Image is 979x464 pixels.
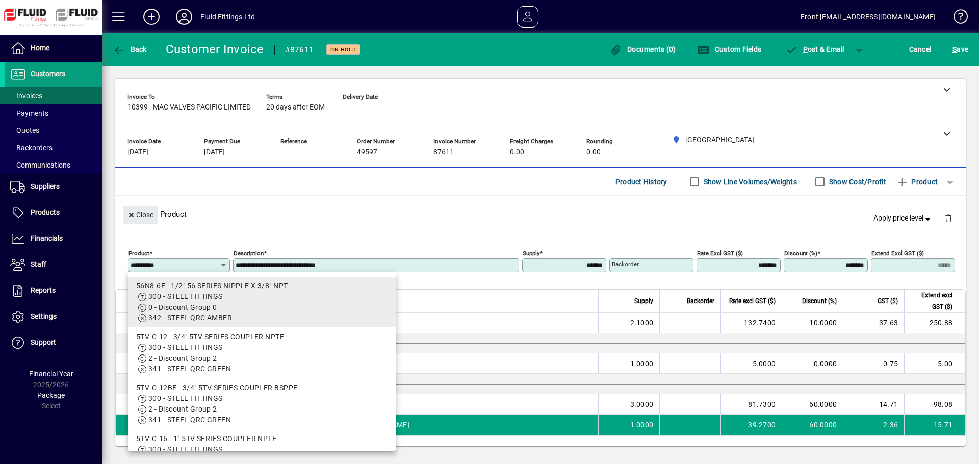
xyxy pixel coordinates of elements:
span: Extend excl GST ($) [911,290,952,312]
a: Backorders [5,139,102,156]
a: Quotes [5,122,102,139]
span: Backorders [10,144,53,152]
mat-option: 56N8-6F - 1/2" 56 SERIES NIPPLE X 3/8" NPT [128,277,396,327]
span: P [803,45,808,53]
td: 250.88 [904,313,965,333]
mat-label: Supply [523,250,539,257]
span: 300 - STEEL FITTINGS [148,292,223,301]
span: 2.1000 [630,318,654,328]
div: Product [115,196,966,233]
button: Custom Fields [694,40,764,59]
span: Product History [615,174,667,190]
span: 342 - STEEL QRC AMBER [148,314,232,322]
button: Add [135,8,168,26]
span: ave [952,41,968,58]
app-page-header-button: Close [120,210,160,219]
span: 10399 - MAC VALVES PACIFIC LIMITED [127,103,251,112]
span: Package [37,391,65,399]
div: #87611 [285,42,314,58]
a: Settings [5,304,102,330]
span: Home [31,44,49,52]
div: Customer Invoice [166,41,264,58]
span: Product [896,174,938,190]
button: Delete [936,206,961,230]
label: Show Cost/Profit [827,177,886,187]
span: S [952,45,957,53]
a: Products [5,200,102,226]
button: Documents (0) [607,40,679,59]
span: Financial Year [29,370,73,378]
span: 300 - STEEL FITTINGS [148,343,223,351]
span: - [280,148,282,156]
mat-label: Discount (%) [784,250,817,257]
a: Staff [5,252,102,278]
span: [DATE] [127,148,148,156]
a: Invoices [5,87,102,104]
td: 0.0000 [782,353,843,374]
span: 49597 [357,148,377,156]
mat-option: 5TV-C-12 - 3/4" 5TV SERIES COUPLER NPTF [128,327,396,378]
button: Save [950,40,971,59]
mat-option: 5TV-C-12BF - 3/4" 5TV SERIES COUPLER BSPPF [128,378,396,429]
div: 5TV-C-12BF - 3/4" 5TV SERIES COUPLER BSPPF [136,383,388,393]
span: Backorder [687,295,714,307]
a: Payments [5,104,102,122]
mat-label: Description [234,250,264,257]
a: Suppliers [5,174,102,200]
td: 14.71 [843,394,904,415]
button: Close [123,206,158,224]
span: [DATE] [204,148,225,156]
td: 60.0000 [782,415,843,435]
span: 2 - Discount Group 2 [148,405,217,413]
a: Financials [5,226,102,252]
div: 5TV-C-12 - 3/4" 5TV SERIES COUPLER NPTF [136,332,388,342]
div: Fluid Fittings Ltd [200,9,255,25]
td: 0.75 [843,353,904,374]
span: Settings [31,312,57,320]
td: 37.63 [843,313,904,333]
span: 20 days after EOM [266,103,325,112]
mat-label: Backorder [612,261,639,268]
span: On hold [330,46,356,53]
div: 5TV-C-16 - 1" 5TV SERIES COUPLER NPTF [136,433,388,444]
td: 2.36 [843,415,904,435]
a: Communications [5,156,102,174]
a: Knowledge Base [946,2,966,35]
span: Back [113,45,147,53]
div: 39.2700 [727,420,776,430]
span: Custom Fields [697,45,761,53]
button: Back [110,40,149,59]
span: 0.00 [510,148,524,156]
label: Show Line Volumes/Weights [702,177,797,187]
span: GST ($) [878,295,898,307]
td: 60.0000 [782,394,843,415]
span: Products [31,208,60,216]
app-page-header-button: Delete [936,213,961,223]
span: - [343,103,345,112]
td: 15.71 [904,415,965,435]
span: Support [31,338,56,346]
span: Supply [634,295,653,307]
span: 341 - STEEL QRC GREEN [148,416,231,424]
span: Discount (%) [802,295,837,307]
span: Customers [31,70,65,78]
td: 98.08 [904,394,965,415]
span: Cancel [909,41,932,58]
div: 5.0000 [727,359,776,369]
a: Home [5,36,102,61]
a: Reports [5,278,102,304]
span: 2 - Discount Group 2 [148,354,217,362]
div: Front [EMAIL_ADDRESS][DOMAIN_NAME] [801,9,936,25]
button: Apply price level [869,209,937,228]
mat-label: Product [128,250,149,257]
span: Invoices [10,92,42,100]
mat-label: Rate excl GST ($) [697,250,743,257]
span: Apply price level [873,213,933,224]
span: Documents (0) [610,45,676,53]
button: Profile [168,8,200,26]
span: 3.0000 [630,399,654,410]
span: Payments [10,109,48,117]
span: Suppliers [31,182,60,190]
span: 0.00 [586,148,601,156]
span: ost & Email [785,45,844,53]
